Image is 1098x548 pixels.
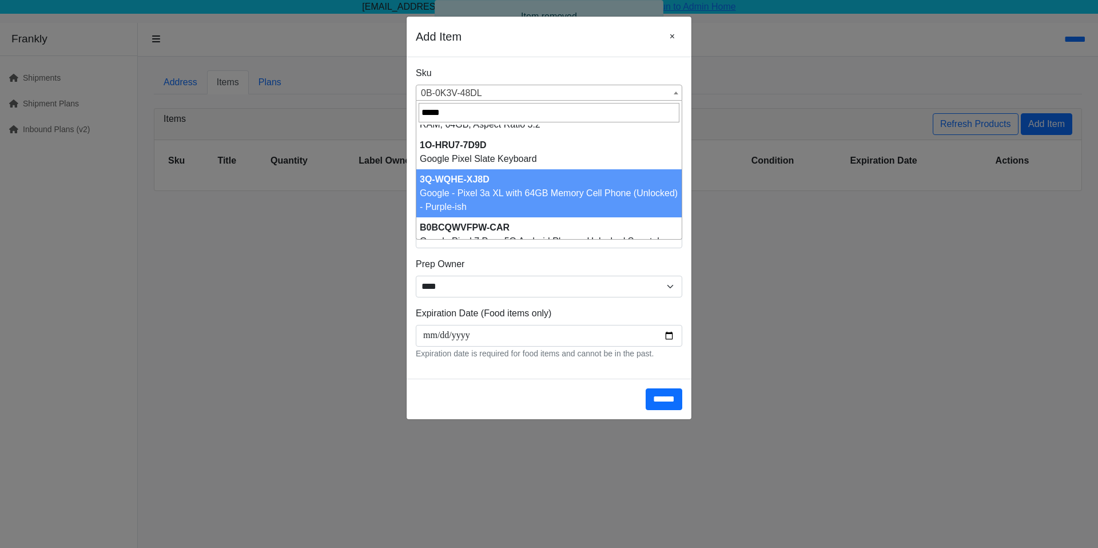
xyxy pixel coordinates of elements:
label: Sku [416,66,432,80]
div: Google Pixel Slate Keyboard [420,152,678,166]
div: Google Pixel 7 Pro - 5G Android Phone - Unlocked Smartphone with Telephoto Lens, Wide Angle Lens,... [420,235,678,276]
strong: 3Q-WQHE-XJ8D [420,174,490,184]
button: Close [662,26,682,47]
li: Google - Pixel 3a XL with 64GB Memory Cell Phone (Unlocked) - Purple-ish [416,169,682,217]
small: Expiration date is required for food items and cannot be in the past. [416,349,654,358]
h5: Add Item [416,28,462,45]
span: × [670,31,675,41]
div: Google - Pixel 3a XL with 64GB Memory Cell Phone (Unlocked) - Purple-ish [420,186,678,214]
li: Google Pixel 7 Pro - 5G Android Phone - Unlocked Smartphone with Telephoto Lens, Wide Angle Lens,... [416,217,682,279]
label: Expiration Date (Food items only) [416,307,551,320]
strong: 1O-HRU7-7D9D [420,140,486,150]
label: Prep Owner [416,257,464,271]
span: Colgate Total .75oz Clean Mint Toothpaste [416,85,682,101]
strong: B0BCQWVFPW-CAR [420,223,510,232]
input: Search [419,103,679,122]
li: Google Pixel Slate Keyboard [416,135,682,169]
